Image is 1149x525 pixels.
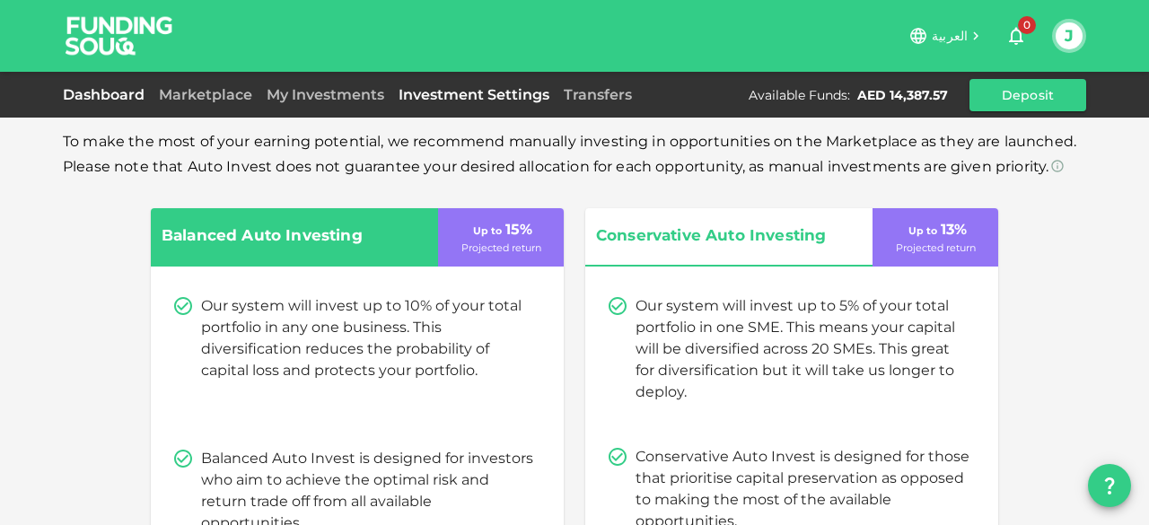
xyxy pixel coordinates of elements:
p: Our system will invest up to 10% of your total portfolio in any one business. This diversificatio... [201,295,535,381]
a: My Investments [259,86,391,103]
p: Projected return [896,241,976,256]
span: To make the most of your earning potential, we recommend manually investing in opportunities on t... [63,133,1076,175]
a: Transfers [557,86,639,103]
span: Balanced Auto Investing [162,223,404,249]
button: Deposit [969,79,1086,111]
button: question [1088,464,1131,507]
a: Dashboard [63,86,152,103]
span: Up to [908,224,937,237]
span: العربية [932,28,968,44]
p: 15 % [469,219,532,241]
button: 0 [998,18,1034,54]
button: J [1056,22,1083,49]
p: Projected return [461,241,541,256]
div: Available Funds : [749,86,850,104]
a: Marketplace [152,86,259,103]
a: Investment Settings [391,86,557,103]
p: 13 % [905,219,967,241]
div: AED 14,387.57 [857,86,948,104]
span: Conservative Auto Investing [596,223,838,249]
span: Up to [473,224,502,237]
span: 0 [1018,16,1036,34]
p: Our system will invest up to 5% of your total portfolio in one SME. This means your capital will ... [636,295,969,403]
